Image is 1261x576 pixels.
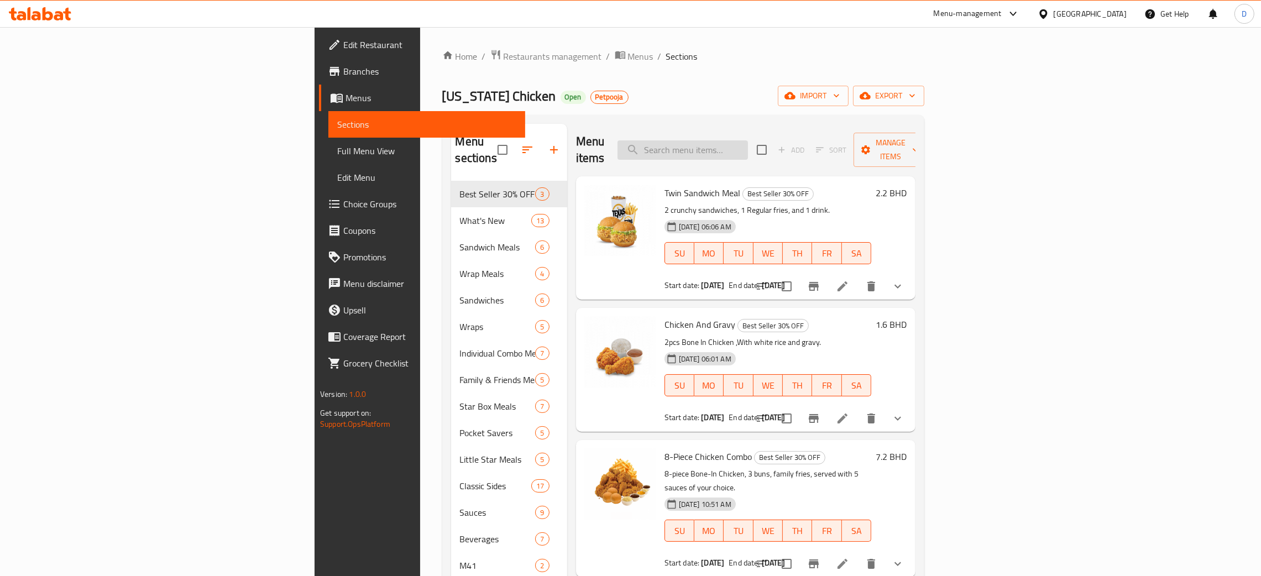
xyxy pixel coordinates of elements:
[701,556,724,570] b: [DATE]
[817,245,837,261] span: FR
[343,224,516,237] span: Coupons
[343,250,516,264] span: Promotions
[535,400,549,413] div: items
[460,187,536,201] span: Best Seller 30% OFF
[606,50,610,63] li: /
[754,520,783,542] button: WE
[343,330,516,343] span: Coverage Report
[451,207,567,234] div: What's New13
[775,275,798,298] span: Select to update
[729,410,760,425] span: End date:
[460,240,536,254] span: Sandwich Meals
[669,523,690,539] span: SU
[783,374,812,396] button: TH
[836,280,849,293] a: Edit menu item
[783,520,812,542] button: TH
[618,140,748,160] input: search
[778,86,849,106] button: import
[442,83,556,108] span: [US_STATE] Chicken
[858,405,885,432] button: delete
[854,133,928,167] button: Manage items
[800,405,827,432] button: Branch-specific-item
[664,278,700,292] span: Start date:
[664,520,694,542] button: SU
[535,426,549,439] div: items
[337,144,516,158] span: Full Menu View
[460,453,536,466] div: Little Star Meals
[460,559,536,572] div: M41
[876,449,907,464] h6: 7.2 BHD
[535,294,549,307] div: items
[319,270,525,297] a: Menu disclaimer
[755,451,825,464] span: Best Seller 30% OFF
[460,214,532,227] div: What's New
[536,428,548,438] span: 5
[787,89,840,103] span: import
[724,242,753,264] button: TU
[536,348,548,359] span: 7
[812,374,841,396] button: FR
[750,138,773,161] span: Select section
[451,181,567,207] div: Best Seller 30% OFF3
[343,65,516,78] span: Branches
[775,552,798,575] span: Select to update
[694,242,724,264] button: MO
[758,523,778,539] span: WE
[451,313,567,340] div: Wraps5
[460,400,536,413] span: Star Box Meals
[664,410,700,425] span: Start date:
[664,203,871,217] p: 2 crunchy sandwiches, 1 Regular fries, and 1 drink.
[460,506,536,519] span: Sauces
[343,38,516,51] span: Edit Restaurant
[699,378,719,394] span: MO
[451,340,567,366] div: Individual Combo Meals7
[343,277,516,290] span: Menu disclaimer
[738,320,808,332] span: Best Seller 30% OFF
[319,244,525,270] a: Promotions
[536,189,548,200] span: 3
[754,451,825,464] div: Best Seller 30% OFF
[585,185,656,256] img: Twin Sandwich Meal
[862,89,915,103] span: export
[460,532,536,546] span: Beverages
[491,138,514,161] span: Select all sections
[535,453,549,466] div: items
[328,111,525,138] a: Sections
[535,373,549,386] div: items
[628,50,653,63] span: Menus
[876,317,907,332] h6: 1.6 BHD
[535,240,549,254] div: items
[346,91,516,104] span: Menus
[536,375,548,385] span: 5
[561,91,586,104] div: Open
[724,520,753,542] button: TU
[451,420,567,446] div: Pocket Savers5
[666,50,698,63] span: Sections
[460,347,536,360] span: Individual Combo Meals
[1242,8,1247,20] span: D
[460,267,536,280] div: Wrap Meals
[817,378,837,394] span: FR
[343,303,516,317] span: Upsell
[812,520,841,542] button: FR
[694,520,724,542] button: MO
[758,378,778,394] span: WE
[699,523,719,539] span: MO
[585,317,656,388] img: Chicken And Gravy
[694,374,724,396] button: MO
[729,556,760,570] span: End date:
[754,374,783,396] button: WE
[754,242,783,264] button: WE
[664,467,871,495] p: 8-piece Bone-In Chicken, 3 buns, family fries, served with 5 sauces of your choice.
[319,191,525,217] a: Choice Groups
[451,393,567,420] div: Star Box Meals7
[460,426,536,439] span: Pocket Savers
[535,320,549,333] div: items
[674,354,736,364] span: [DATE] 06:01 AM
[536,322,548,332] span: 5
[669,245,690,261] span: SU
[319,323,525,350] a: Coverage Report
[349,387,366,401] span: 1.0.0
